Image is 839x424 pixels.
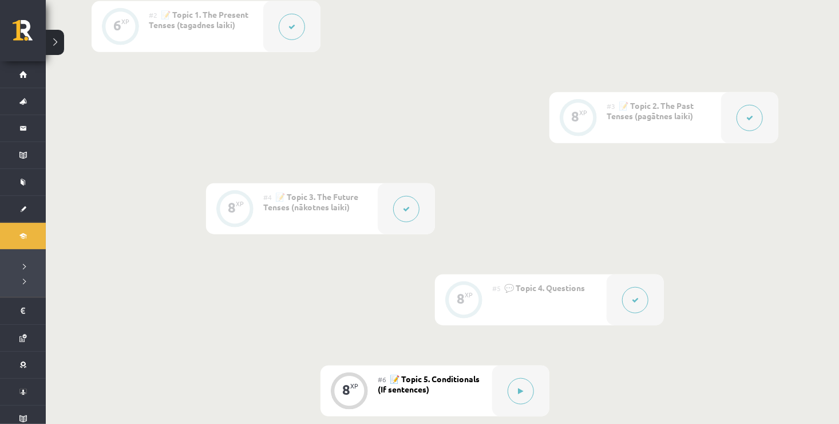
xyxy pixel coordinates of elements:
[492,284,501,293] span: #5
[149,9,248,30] span: 📝 Topic 1. The Present Tenses (tagadnes laiki)
[113,20,121,30] div: 6
[378,375,386,384] span: #6
[342,384,350,395] div: 8
[378,374,480,394] span: 📝 Topic 5. Conditionals (If sentences)
[350,383,358,389] div: XP
[13,20,46,49] a: Rīgas 1. Tālmācības vidusskola
[579,109,587,116] div: XP
[228,202,236,213] div: 8
[465,292,473,298] div: XP
[149,10,157,19] span: #2
[504,282,585,293] span: 💬 Topic 4. Questions
[571,111,579,121] div: 8
[607,100,694,121] span: 📝 Topic 2. The Past Tenses (pagātnes laiki)
[457,293,465,304] div: 8
[121,18,129,25] div: XP
[236,201,244,207] div: XP
[607,101,615,111] span: #3
[263,193,272,202] span: #4
[263,191,358,212] span: 📝 Topic 3. The Future Tenses (nākotnes laiki)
